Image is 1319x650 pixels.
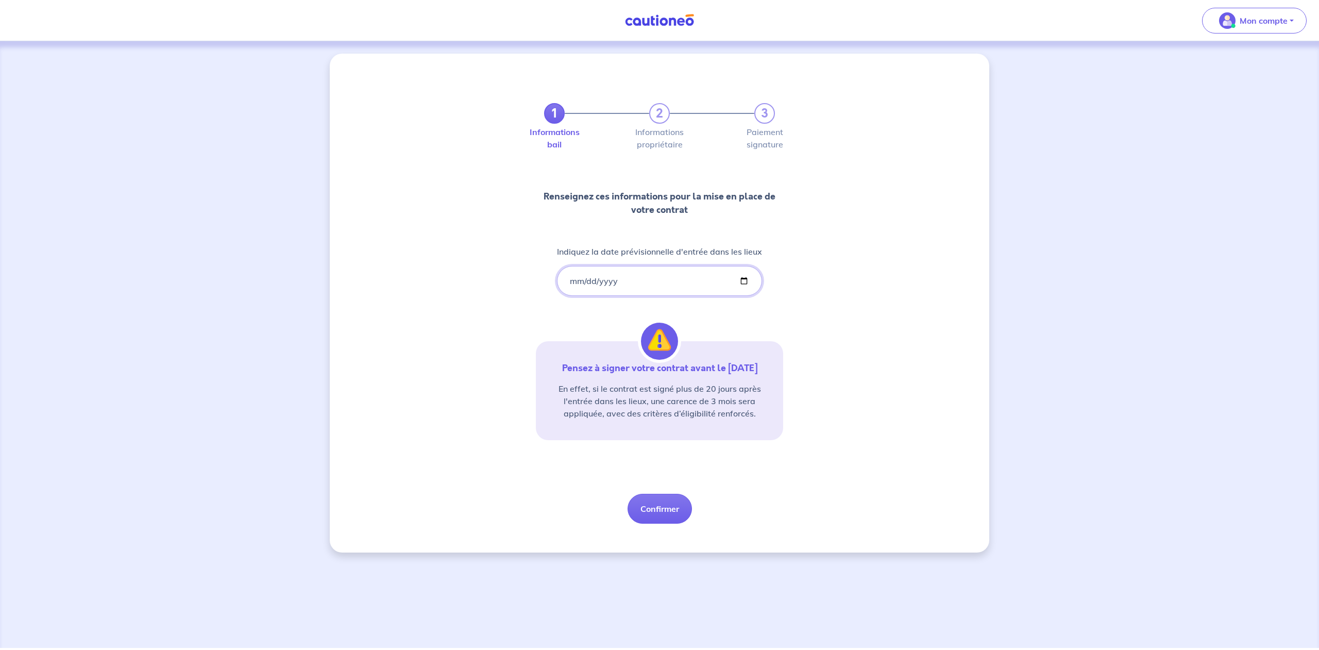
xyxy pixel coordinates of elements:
[754,128,775,148] label: Paiement signature
[641,323,678,360] img: illu_alert.svg
[1219,12,1236,29] img: illu_account_valid_menu.svg
[557,266,762,296] input: lease-signed-date-placeholder
[544,103,565,124] a: 1
[548,382,771,420] p: En effet, si le contrat est signé plus de 20 jours après l'entrée dans les lieux, une carence de ...
[1202,8,1307,34] button: illu_account_valid_menu.svgMon compte
[548,362,771,374] p: Pensez à signer votre contrat avant le [DATE]
[536,190,783,216] p: Renseignez ces informations pour la mise en place de votre contrat
[628,494,692,524] button: Confirmer
[649,128,670,148] label: Informations propriétaire
[1240,14,1288,27] p: Mon compte
[544,128,565,148] label: Informations bail
[557,245,762,258] p: Indiquez la date prévisionnelle d'entrée dans les lieux
[621,14,698,27] img: Cautioneo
